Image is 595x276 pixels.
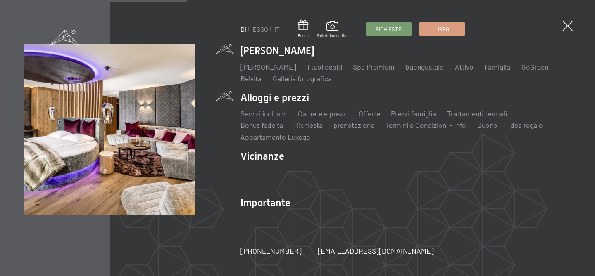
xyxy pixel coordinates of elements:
a: buongustaio [405,62,444,71]
a: Galleria fotografica [317,21,348,38]
a: Buono [298,20,309,38]
a: Idea regalo [508,120,543,130]
a: prenotazione [333,120,374,130]
a: Richieste [367,22,411,36]
font: [PHONE_NUMBER] [240,246,302,255]
font: Libro [435,26,449,33]
a: Attivo [455,62,474,71]
a: I tuoi ospiti [307,62,342,71]
a: Spa Premium [353,62,395,71]
a: IT [274,25,280,33]
a: GoGreen [521,62,548,71]
a: Bonus fedeltà [240,120,283,130]
a: [EMAIL_ADDRESS][DOMAIN_NAME] [318,246,434,256]
font: Buono [298,33,309,38]
a: ESSO [252,25,268,33]
a: DI [240,25,246,33]
a: Belvita [240,74,262,83]
font: Richieste [376,26,402,33]
font: Galleria fotografica [317,33,348,38]
a: Prezzi famiglia [391,109,436,118]
a: [PERSON_NAME] [240,62,296,71]
a: Offerte [359,109,380,118]
a: [PHONE_NUMBER] [240,246,302,256]
a: Appartamento Luxegg [240,132,310,142]
a: Famiglia [484,62,510,71]
a: Richiesta [294,120,323,130]
a: Servizi inclusivi [240,109,287,118]
a: Termini e Condizioni - Info [385,120,466,130]
a: Galleria fotografica [273,74,332,83]
a: Camere e prezzi [298,109,348,118]
a: Libro [420,22,464,36]
a: Trattamenti termali [447,109,507,118]
a: Buono [477,120,497,130]
font: [EMAIL_ADDRESS][DOMAIN_NAME] [318,246,434,255]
